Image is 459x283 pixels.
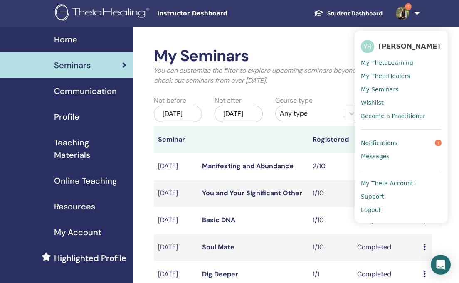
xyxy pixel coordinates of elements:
span: My Theta Account [361,180,413,187]
span: My ThetaHealers [361,72,410,80]
h2: My Seminars [154,47,432,66]
td: Completed [353,234,420,261]
span: Profile [54,111,79,123]
span: Instructor Dashboard [157,9,282,18]
img: logo.png [55,4,152,23]
label: Course type [275,96,313,106]
th: Status [353,126,420,153]
span: Teaching Materials [54,136,126,161]
a: Basic DNA [202,216,235,224]
img: graduation-cap-white.svg [314,10,324,17]
td: 1/10 [308,180,353,207]
span: YH [361,40,374,53]
span: My Seminars [361,86,398,93]
span: Support [361,193,384,200]
td: [DATE] [154,180,198,207]
td: 2/10 [308,153,353,180]
td: 1/10 [308,234,353,261]
a: Soul Mate [202,243,234,251]
span: Home [54,33,77,46]
a: YH[PERSON_NAME] [361,37,442,56]
div: [DATE] [154,106,202,122]
a: Become a Practitioner [361,109,442,123]
a: Student Dashboard [307,6,389,21]
span: Notifications [361,139,397,147]
td: [DATE] [154,153,198,180]
th: Registered [308,126,353,153]
label: Not before [154,96,186,106]
span: Messages [361,153,390,160]
td: [DATE] [154,207,198,234]
a: My Seminars [361,83,442,96]
span: 1 [435,140,442,146]
a: Messages [361,150,442,163]
td: Completed [353,180,420,207]
span: Wishlist [361,99,383,106]
div: Any type [280,108,340,118]
img: default.jpg [396,7,409,20]
span: Highlighted Profile [54,252,126,264]
a: Logout [361,203,442,217]
span: Logout [361,206,381,214]
span: Resources [54,200,95,213]
p: You can customize the filter to explore upcoming seminars beyond the next 3 months or check out s... [154,66,432,86]
span: Become a Practitioner [361,112,425,120]
span: My ThetaLearning [361,59,413,66]
span: Communication [54,85,117,97]
a: You and Your Significant Other [202,189,302,197]
div: Open Intercom Messenger [431,255,451,275]
a: Dig Deeper [202,270,238,278]
a: My ThetaLearning [361,56,442,69]
ul: 1 [355,31,448,223]
a: My ThetaHealers [361,69,442,83]
a: Notifications1 [361,136,442,150]
span: Seminars [54,59,91,71]
span: 1 [405,3,412,10]
td: [DATE] [154,234,198,261]
span: [PERSON_NAME] [378,42,440,51]
label: Not after [215,96,242,106]
span: Online Teaching [54,175,117,187]
td: Completed [353,207,420,234]
a: Manifesting and Abundance [202,162,294,170]
th: Seminar [154,126,198,153]
span: My Account [54,226,101,239]
a: Support [361,190,442,203]
a: Wishlist [361,96,442,109]
div: [DATE] [215,106,263,122]
td: Active Published [353,153,420,180]
a: My Theta Account [361,177,442,190]
td: 1/10 [308,207,353,234]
